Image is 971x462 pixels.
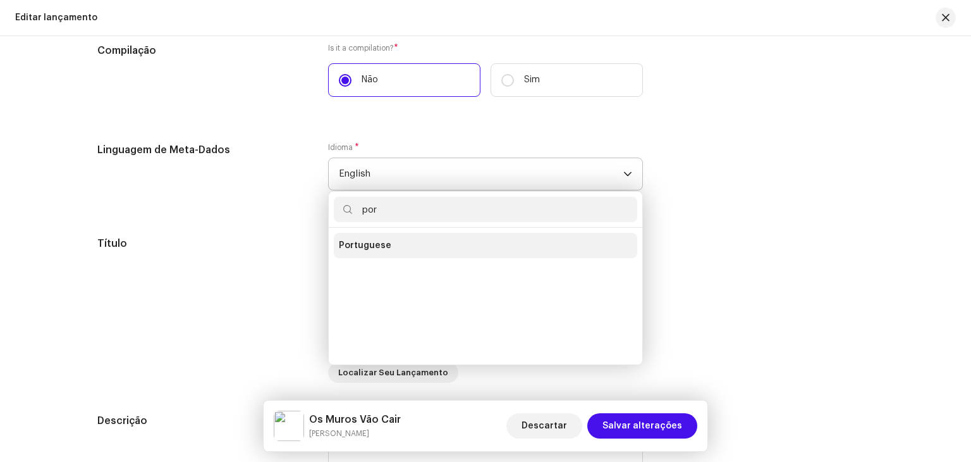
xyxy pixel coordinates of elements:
span: Portuguese [339,239,391,252]
button: Salvar alterações [587,413,697,439]
p: Não [362,73,378,87]
h5: Linguagem de Meta-Dados [97,142,308,158]
label: Is it a compilation? [328,43,643,53]
span: English [339,158,623,190]
ul: Option List [329,228,642,365]
div: dropdown trigger [623,158,632,190]
img: dd8f7fb6-9aff-4595-af89-04b0281201e2 [274,411,304,441]
h5: Compilação [97,43,308,58]
small: Os Muros Vão Cair [309,427,401,440]
span: Descartar [522,413,567,439]
span: Salvar alterações [602,413,682,439]
span: Localizar Seu Lançamento [338,360,448,385]
button: Localizar Seu Lançamento [328,363,458,383]
button: Descartar [506,413,582,439]
p: Sim [524,73,540,87]
h5: Os Muros Vão Cair [309,412,401,427]
li: Portuguese [334,233,637,258]
h5: Descrição [97,413,308,428]
label: Idioma [328,142,359,153]
h5: Título [97,236,308,251]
